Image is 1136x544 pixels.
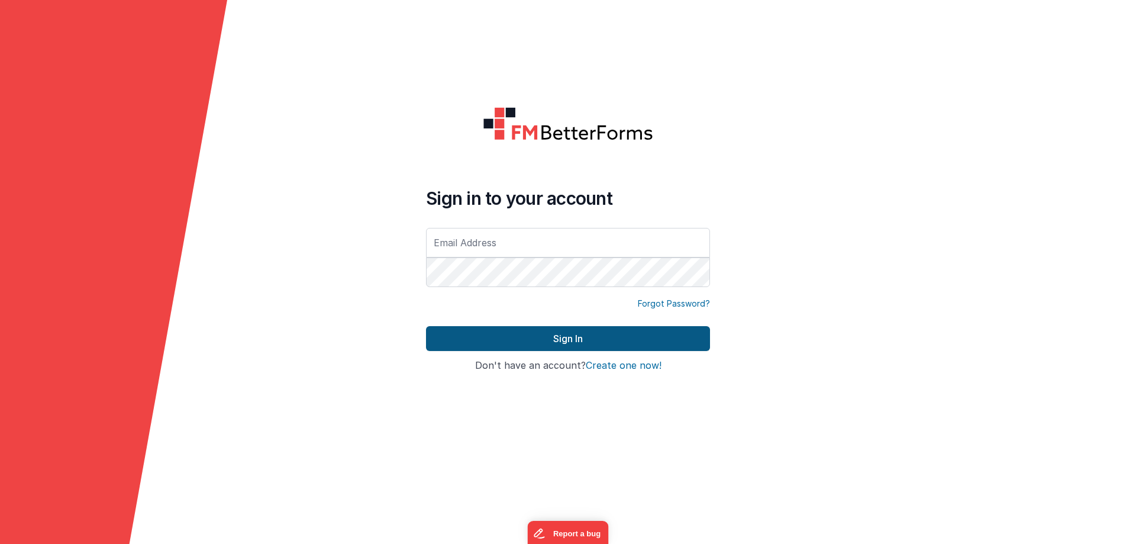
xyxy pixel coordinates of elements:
[586,360,661,371] button: Create one now!
[426,228,710,257] input: Email Address
[426,326,710,351] button: Sign In
[638,298,710,310] a: Forgot Password?
[426,188,710,209] h4: Sign in to your account
[426,360,710,371] h4: Don't have an account?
